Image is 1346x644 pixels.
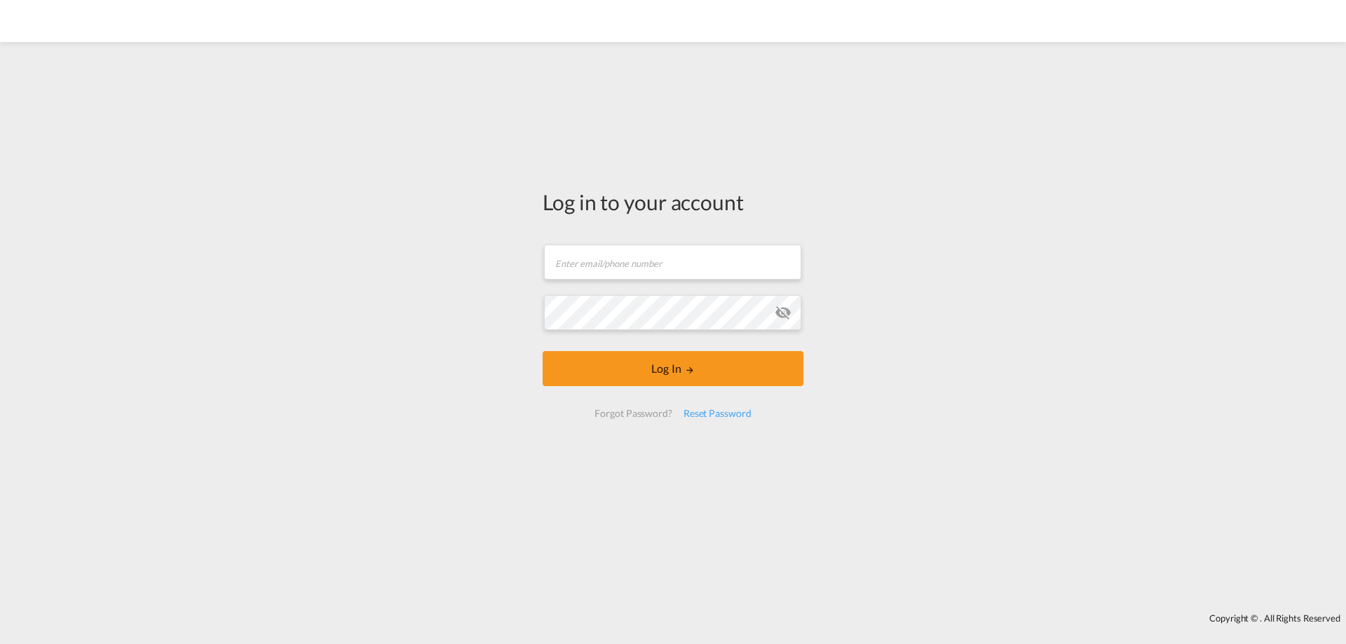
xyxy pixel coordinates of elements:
div: Log in to your account [543,187,803,217]
md-icon: icon-eye-off [775,304,791,321]
div: Forgot Password? [589,401,677,426]
button: LOGIN [543,351,803,386]
div: Reset Password [678,401,757,426]
input: Enter email/phone number [544,245,801,280]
